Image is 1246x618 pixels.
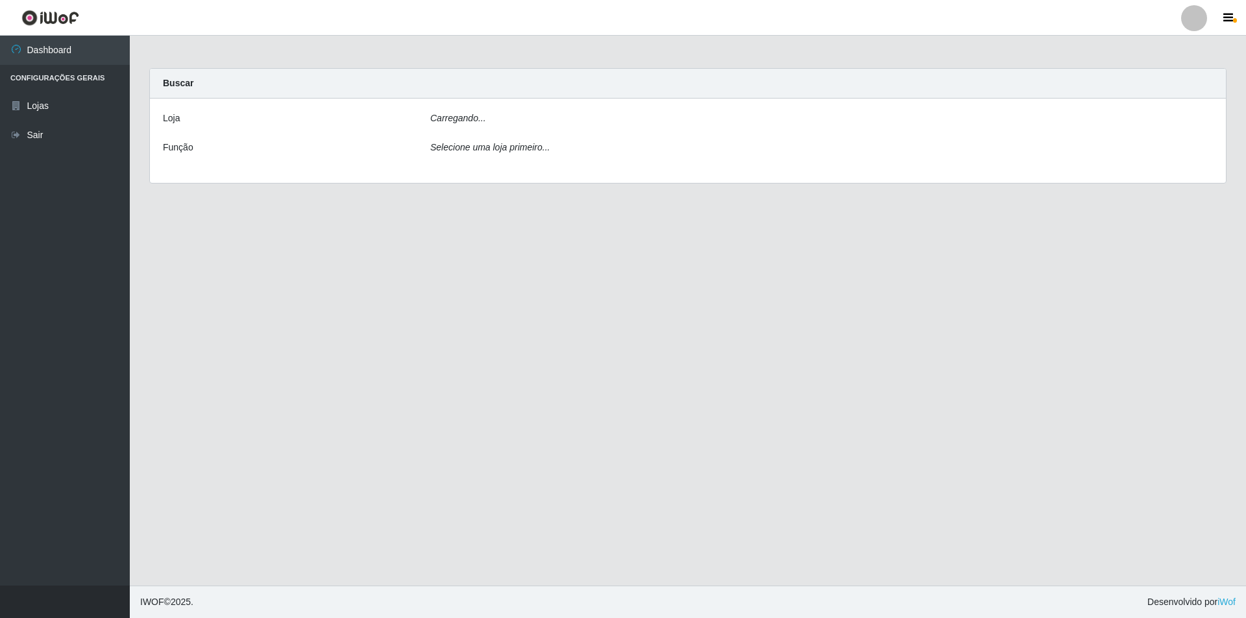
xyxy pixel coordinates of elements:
strong: Buscar [163,78,193,88]
img: CoreUI Logo [21,10,79,26]
span: IWOF [140,597,164,607]
span: Desenvolvido por [1147,595,1236,609]
a: iWof [1217,597,1236,607]
label: Loja [163,112,180,125]
span: © 2025 . [140,595,193,609]
i: Carregando... [430,113,486,123]
label: Função [163,141,193,154]
i: Selecione uma loja primeiro... [430,142,550,152]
